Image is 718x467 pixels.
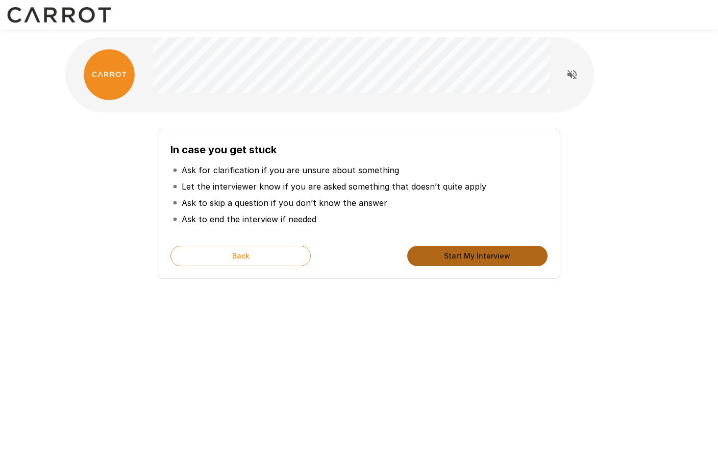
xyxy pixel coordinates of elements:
[182,180,486,193] p: Let the interviewer know if you are asked something that doesn’t quite apply
[170,144,277,156] b: In case you get stuck
[182,213,316,225] p: Ask to end the interview if needed
[407,246,548,266] button: Start My Interview
[84,49,135,100] img: carrot_logo.png
[170,246,311,266] button: Back
[562,64,582,85] button: Read questions aloud
[182,164,399,176] p: Ask for clarification if you are unsure about something
[182,197,387,209] p: Ask to skip a question if you don’t know the answer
